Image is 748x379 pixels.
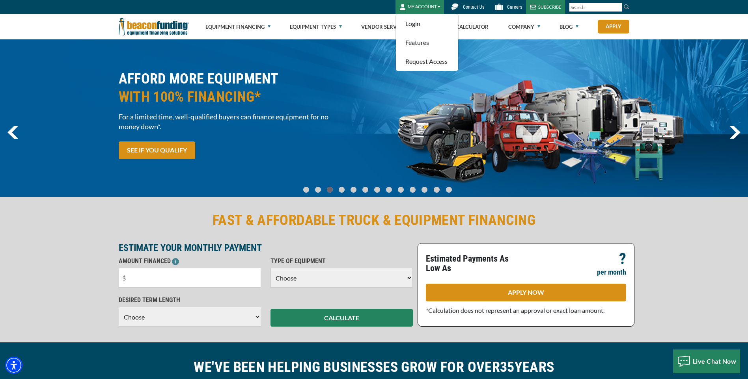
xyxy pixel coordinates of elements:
a: previous [7,126,18,139]
h2: FAST & AFFORDABLE TRUCK & EQUIPMENT FINANCING [119,211,630,229]
a: Go To Slide 10 [420,186,429,193]
a: Features [396,33,458,52]
span: For a limited time, well-qualified buyers can finance equipment for no money down*. [119,112,369,132]
a: Company [508,14,540,39]
a: Equipment Financing [205,14,270,39]
span: WITH 100% FINANCING* [119,88,369,106]
p: Estimated Payments As Low As [426,254,521,273]
a: Equipment Types [290,14,342,39]
a: Go To Slide 12 [444,186,454,193]
a: Go To Slide 8 [396,186,405,193]
a: Request Access [396,52,458,71]
a: SEE IF YOU QUALIFY [119,141,195,159]
input: $ [119,268,261,288]
a: next [729,126,741,139]
h2: AFFORD MORE EQUIPMENT [119,70,369,106]
img: Beacon Funding Corporation logo [119,14,189,39]
a: Go To Slide 2 [325,186,334,193]
a: Go To Slide 11 [432,186,442,193]
img: Left Navigator [7,126,18,139]
button: CALCULATE [270,309,413,327]
a: Clear search text [614,4,620,11]
a: Go To Slide 7 [384,186,394,193]
a: APPLY NOW [426,284,626,301]
span: Live Chat Now [693,357,737,365]
a: Apply [598,20,629,33]
button: Live Chat Now [673,349,741,373]
p: AMOUNT FINANCED [119,256,261,266]
p: TYPE OF EQUIPMENT [270,256,413,266]
a: Go To Slide 1 [313,186,323,193]
a: Login - open in a new tab [396,14,458,33]
input: Search [569,3,622,12]
h2: WE'VE BEEN HELPING BUSINESSES GROW FOR OVER YEARS [119,358,630,376]
img: Right Navigator [729,126,741,139]
span: *Calculation does not represent an approval or exact loan amount. [426,307,604,314]
a: Go To Slide 9 [408,186,417,193]
a: Go To Slide 4 [349,186,358,193]
a: Vendor Services [361,14,413,39]
span: Careers [507,4,522,10]
a: Blog [560,14,578,39]
p: ? [619,254,626,264]
div: Accessibility Menu [5,357,22,374]
span: Contact Us [463,4,484,10]
a: Finance Calculator [433,14,489,39]
a: Go To Slide 3 [337,186,346,193]
span: 35 [500,359,515,375]
p: per month [597,268,626,277]
a: Go To Slide 0 [301,186,311,193]
p: ESTIMATE YOUR MONTHLY PAYMENT [119,243,413,253]
p: DESIRED TERM LENGTH [119,295,261,305]
img: Search [623,4,630,10]
a: Go To Slide 5 [360,186,370,193]
a: Go To Slide 6 [372,186,382,193]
